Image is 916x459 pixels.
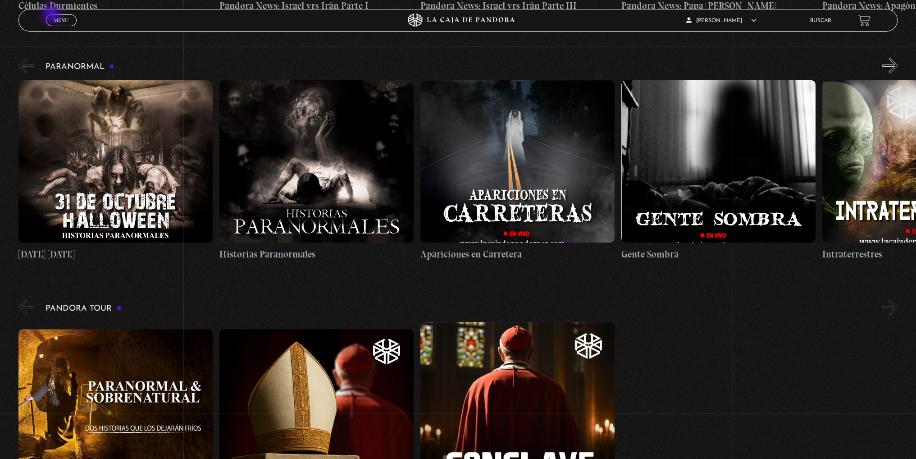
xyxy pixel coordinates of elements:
a: View your shopping cart [858,14,870,27]
button: Previous [18,58,34,73]
h4: Historias Paranormales [219,247,414,262]
h4: Gente Sombra [621,247,816,262]
a: Apariciones en Carretera [420,80,615,262]
h3: Paranormal [46,63,114,71]
a: Buscar [810,18,831,23]
a: Historias Paranormales [219,80,414,262]
button: Previous [18,299,34,315]
span: Cerrar [50,25,72,32]
h4: [DATE] [DATE] [18,247,213,262]
h3: Pandora Tour [46,304,122,313]
a: Gente Sombra [621,80,816,262]
span: [PERSON_NAME] [686,18,756,23]
a: [DATE] [DATE] [18,80,213,262]
span: Menu [54,18,68,23]
button: Next [882,58,898,73]
h4: Apariciones en Carretera [420,247,615,262]
button: Next [882,299,898,315]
